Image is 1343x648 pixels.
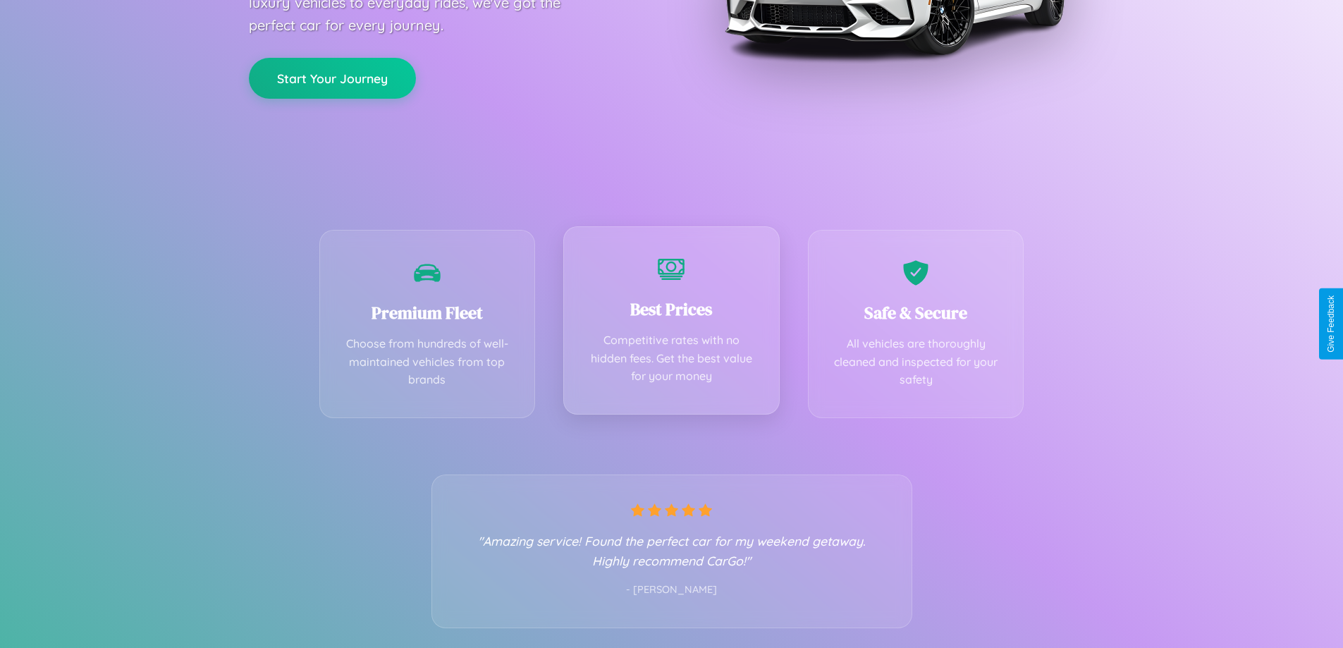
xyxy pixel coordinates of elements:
h3: Best Prices [585,298,758,321]
h3: Premium Fleet [341,301,514,324]
p: - [PERSON_NAME] [460,581,883,599]
p: All vehicles are thoroughly cleaned and inspected for your safety [830,335,1002,389]
div: Give Feedback [1326,295,1336,353]
p: "Amazing service! Found the perfect car for my weekend getaway. Highly recommend CarGo!" [460,531,883,570]
p: Choose from hundreds of well-maintained vehicles from top brands [341,335,514,389]
button: Start Your Journey [249,58,416,99]
p: Competitive rates with no hidden fees. Get the best value for your money [585,331,758,386]
h3: Safe & Secure [830,301,1002,324]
